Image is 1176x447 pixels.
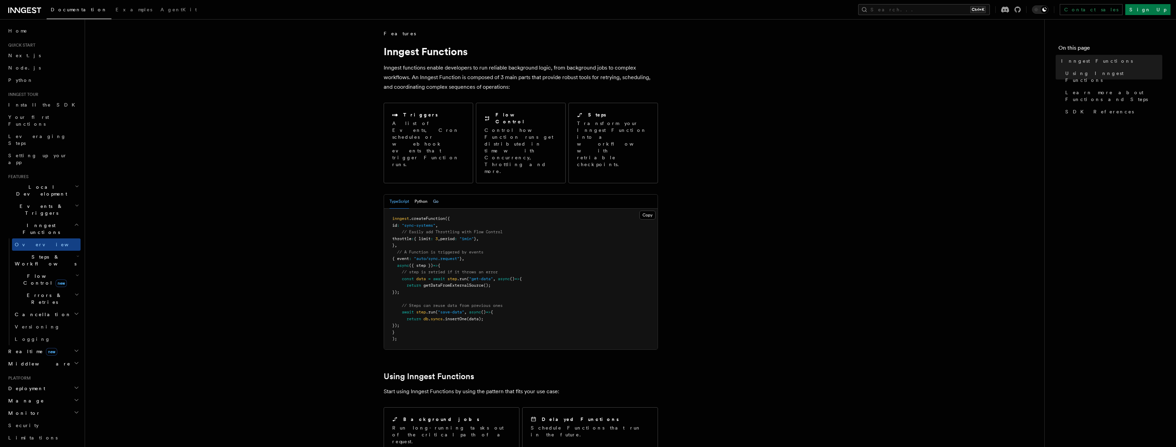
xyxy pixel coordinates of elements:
[403,111,438,118] h2: Triggers
[15,242,85,247] span: Overview
[12,289,81,308] button: Errors & Retries
[858,4,990,15] button: Search...Ctrl+K
[12,253,76,267] span: Steps & Workflows
[568,103,658,183] a: StepsTransform your Inngest Function into a workflow with retriable checkpoints.
[455,236,457,241] span: :
[483,283,491,288] span: ();
[409,216,445,221] span: .createFunction
[486,310,491,314] span: =>
[457,276,467,281] span: .run
[397,263,409,268] span: async
[438,236,440,241] span: ,
[392,336,397,341] span: );
[12,308,81,321] button: Cancellation
[56,280,67,287] span: new
[5,395,81,407] button: Manage
[12,292,74,306] span: Errors & Retries
[5,385,45,392] span: Deployment
[531,424,649,438] p: Schedule Functions that run in the future.
[498,276,510,281] span: async
[469,310,481,314] span: async
[423,316,428,321] span: db
[5,111,81,130] a: Your first Functions
[116,7,152,12] span: Examples
[431,316,443,321] span: syncs
[8,423,39,428] span: Security
[403,416,479,423] h2: Background jobs
[415,195,428,209] button: Python
[407,316,421,321] span: return
[428,316,431,321] span: .
[5,397,44,404] span: Manage
[428,276,431,281] span: =
[392,290,399,295] span: });
[402,223,435,228] span: "sync-systems"
[12,333,81,345] a: Logging
[389,195,409,209] button: TypeScript
[435,310,438,314] span: (
[8,114,49,127] span: Your first Functions
[481,310,486,314] span: ()
[392,236,411,241] span: throttle
[1061,58,1133,64] span: Inngest Functions
[5,174,28,179] span: Features
[1125,4,1171,15] a: Sign Up
[395,243,397,248] span: ,
[5,49,81,62] a: Next.js
[12,273,75,286] span: Flow Control
[414,256,459,261] span: "auto/sync.request"
[5,219,81,238] button: Inngest Functions
[411,236,414,241] span: :
[8,53,41,58] span: Next.js
[459,256,462,261] span: }
[8,77,33,83] span: Python
[1063,67,1162,86] a: Using Inngest Functions
[397,223,399,228] span: :
[435,223,438,228] span: ,
[970,6,986,13] kbd: Ctrl+K
[5,181,81,200] button: Local Development
[5,99,81,111] a: Install the SDK
[392,120,465,168] p: A list of Events, Cron schedules or webhook events that trigger Function runs.
[577,120,650,168] p: Transform your Inngest Function into a workflow with retriable checkpoints.
[495,111,557,125] h2: Flow Control
[392,323,399,328] span: });
[384,103,473,183] a: TriggersA list of Events, Cron schedules or webhook events that trigger Function runs.
[51,7,107,12] span: Documentation
[443,316,467,321] span: .insertOne
[1065,70,1162,84] span: Using Inngest Functions
[5,149,81,169] a: Setting up your app
[402,276,414,281] span: const
[447,276,457,281] span: step
[5,382,81,395] button: Deployment
[462,256,464,261] span: ,
[5,25,81,37] a: Home
[431,236,433,241] span: :
[8,134,66,146] span: Leveraging Steps
[416,276,426,281] span: data
[409,263,433,268] span: ({ step })
[12,270,81,289] button: Flow Controlnew
[519,276,522,281] span: {
[1065,89,1162,103] span: Learn more about Functions and Steps
[416,310,426,314] span: step
[474,236,476,241] span: }
[397,250,483,254] span: // A Function is triggered by events
[435,236,438,241] span: 3
[476,236,479,241] span: ,
[491,310,493,314] span: {
[588,111,606,118] h2: Steps
[467,276,469,281] span: (
[5,410,40,417] span: Monitor
[459,236,474,241] span: "1min"
[445,216,450,221] span: ({
[5,184,75,197] span: Local Development
[433,263,438,268] span: =>
[464,310,467,314] span: ,
[15,336,50,342] span: Logging
[5,130,81,149] a: Leveraging Steps
[12,321,81,333] a: Versioning
[542,416,619,423] h2: Delayed Functions
[5,358,81,370] button: Middleware
[8,27,27,34] span: Home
